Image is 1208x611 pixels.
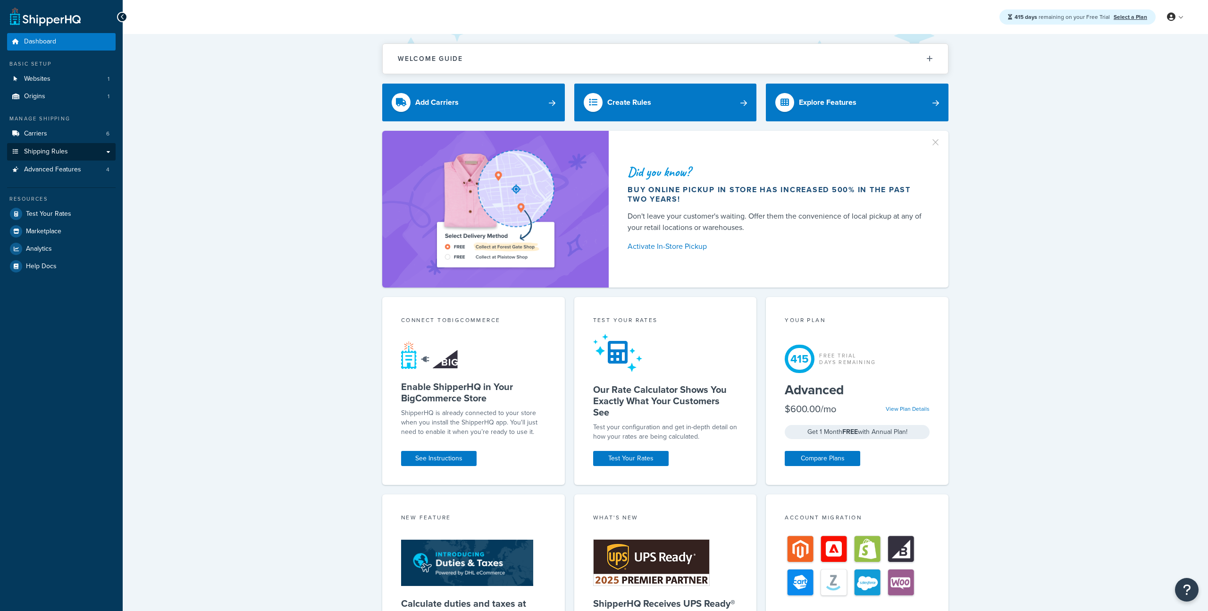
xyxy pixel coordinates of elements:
span: Test Your Rates [26,210,71,218]
span: 1 [108,75,109,83]
a: Test Your Rates [7,205,116,222]
span: Help Docs [26,263,57,271]
a: Websites1 [7,70,116,88]
div: Get 1 Month with Annual Plan! [785,425,930,439]
a: Marketplace [7,223,116,240]
button: Open Resource Center [1175,578,1199,602]
a: Origins1 [7,88,116,105]
span: Marketplace [26,228,61,236]
div: Basic Setup [7,60,116,68]
span: Dashboard [24,38,56,46]
div: Account Migration [785,513,930,524]
div: Test your rates [593,316,738,327]
a: Explore Features [766,84,948,121]
img: connect-shq-bc-71769feb.svg [401,341,460,369]
a: Analytics [7,240,116,257]
h2: Welcome Guide [398,55,463,62]
div: Don't leave your customer's waiting. Offer them the convenience of local pickup at any of your re... [628,211,926,233]
div: 415 [785,345,814,373]
span: Carriers [24,130,47,138]
img: ad-shirt-map-b0359fc47e01cab431d101c4b569394f6a03f54285957d908178d52f29eb9668.png [410,145,581,273]
div: Resources [7,195,116,203]
div: Connect to BigCommerce [401,316,546,327]
div: Test your configuration and get in-depth detail on how your rates are being calculated. [593,423,738,441]
div: Free Trial Days Remaining [819,352,876,365]
a: Activate In-Store Pickup [628,240,926,253]
a: Carriers6 [7,125,116,143]
a: Create Rules [574,84,757,121]
a: Shipping Rules [7,143,116,161]
a: Compare Plans [785,451,860,466]
li: Carriers [7,125,116,143]
span: Origins [24,93,45,101]
span: 4 [106,166,109,174]
div: Create Rules [607,96,651,109]
span: Websites [24,75,50,83]
button: Welcome Guide [383,44,948,74]
div: Manage Shipping [7,115,116,123]
span: Shipping Rules [24,148,68,156]
span: remaining on your Free Trial [1015,13,1111,21]
a: Select a Plan [1114,13,1147,21]
li: Origins [7,88,116,105]
a: Help Docs [7,258,116,275]
a: See Instructions [401,451,477,466]
div: Buy online pickup in store has increased 500% in the past two years! [628,185,926,204]
a: Advanced Features4 [7,161,116,178]
span: Advanced Features [24,166,81,174]
li: Advanced Features [7,161,116,178]
div: Did you know? [628,165,926,178]
a: Dashboard [7,33,116,51]
div: $600.00/mo [785,402,836,416]
span: 6 [106,130,109,138]
span: Analytics [26,245,52,253]
div: Explore Features [799,96,856,109]
strong: 415 days [1015,13,1037,21]
div: New Feature [401,513,546,524]
a: Add Carriers [382,84,565,121]
h5: Our Rate Calculator Shows You Exactly What Your Customers See [593,384,738,418]
h5: Advanced [785,382,930,398]
span: 1 [108,93,109,101]
h5: Enable ShipperHQ in Your BigCommerce Store [401,381,546,404]
div: Add Carriers [415,96,459,109]
div: Your Plan [785,316,930,327]
a: View Plan Details [886,405,930,413]
a: Test Your Rates [593,451,669,466]
div: What's New [593,513,738,524]
strong: FREE [842,427,858,437]
li: Websites [7,70,116,88]
p: ShipperHQ is already connected to your store when you install the ShipperHQ app. You'll just need... [401,408,546,437]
